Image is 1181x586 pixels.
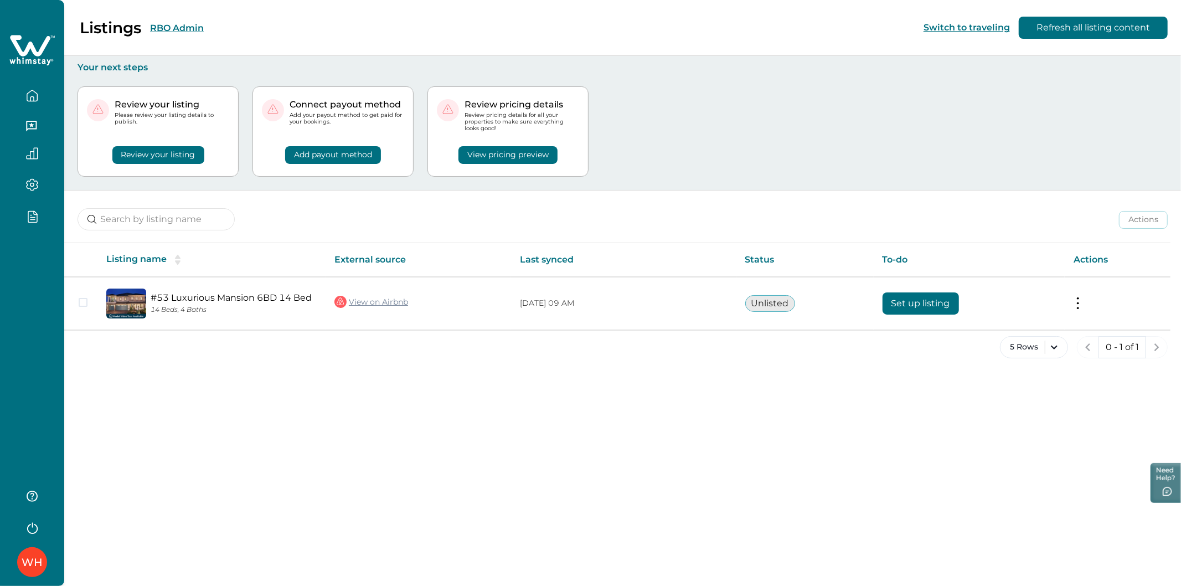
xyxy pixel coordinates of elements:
p: 0 - 1 of 1 [1106,342,1139,353]
div: Whimstay Host [22,549,43,575]
th: Actions [1065,243,1170,277]
button: Refresh all listing content [1019,17,1168,39]
button: Set up listing [883,292,959,315]
p: Please review your listing details to publish. [115,112,229,125]
button: 5 Rows [1000,336,1068,358]
th: Status [736,243,874,277]
p: Your next steps [78,62,1168,73]
input: Search by listing name [78,208,235,230]
button: Add payout method [285,146,381,164]
th: External source [326,243,511,277]
p: Add your payout method to get paid for your bookings. [290,112,404,125]
button: Unlisted [745,295,795,312]
button: previous page [1077,336,1099,358]
a: View on Airbnb [334,295,408,309]
button: RBO Admin [150,23,204,33]
p: Listings [80,18,141,37]
button: next page [1146,336,1168,358]
p: Review your listing [115,99,229,110]
button: Switch to traveling [924,22,1010,33]
a: #53 Luxurious Mansion 6BD 14 Bed [151,292,317,303]
p: Connect payout method [290,99,404,110]
th: To-do [874,243,1065,277]
button: 0 - 1 of 1 [1099,336,1146,358]
button: Actions [1119,211,1168,229]
p: Review pricing details [465,99,579,110]
img: propertyImage_#53 Luxurious Mansion 6BD 14 Bed [106,289,146,318]
button: View pricing preview [458,146,558,164]
th: Last synced [511,243,736,277]
button: Review your listing [112,146,204,164]
p: [DATE] 09 AM [520,298,727,309]
p: 14 Beds, 4 Baths [151,306,317,314]
th: Listing name [97,243,326,277]
p: Review pricing details for all your properties to make sure everything looks good! [465,112,579,132]
button: sorting [167,254,189,265]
